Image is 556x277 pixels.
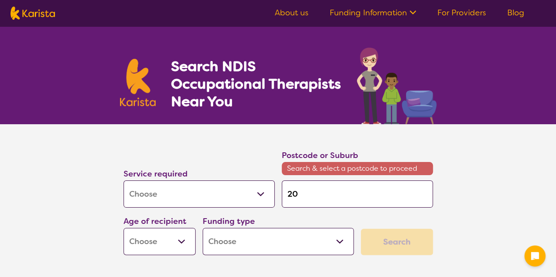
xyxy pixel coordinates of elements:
[282,180,433,208] input: Type
[120,59,156,106] img: Karista logo
[275,7,309,18] a: About us
[507,7,524,18] a: Blog
[437,7,486,18] a: For Providers
[124,216,186,227] label: Age of recipient
[357,47,436,124] img: occupational-therapy
[203,216,255,227] label: Funding type
[11,7,55,20] img: Karista logo
[282,150,358,161] label: Postcode or Suburb
[330,7,416,18] a: Funding Information
[124,169,188,179] label: Service required
[282,162,433,175] span: Search & select a postcode to proceed
[171,58,342,110] h1: Search NDIS Occupational Therapists Near You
